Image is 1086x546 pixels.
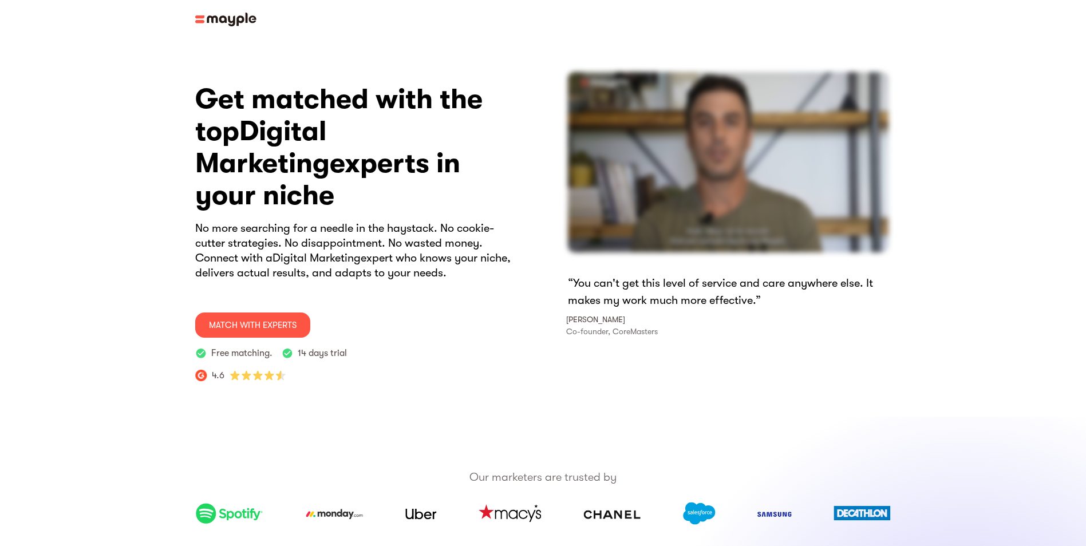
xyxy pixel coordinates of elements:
[273,251,361,264] span: Digital Marketing
[298,347,347,359] p: 14 days trial
[195,312,310,338] a: MATCH WITH ExpertS
[566,326,658,338] p: Co-founder, CoreMasters
[211,347,273,359] p: Free matching.
[212,369,224,382] p: 4.6
[195,116,330,179] span: Digital Marketing
[195,221,520,280] p: No more searching for a needle in the haystack. No cookie-cutter strategies. No disappointment. N...
[566,314,625,326] p: [PERSON_NAME]
[568,275,891,309] p: “You can't get this level of service and care anywhere else. It makes my work much more effective.”
[195,84,520,212] h3: Get matched with the top experts in your niche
